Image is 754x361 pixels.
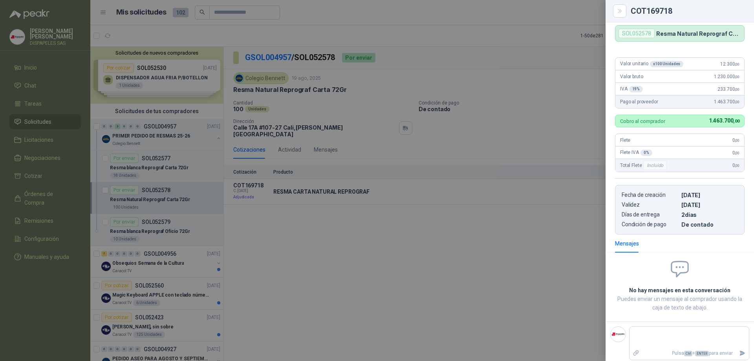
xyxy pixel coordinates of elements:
[615,239,639,248] div: Mensajes
[620,161,668,170] span: Total Flete
[732,163,739,168] span: 0
[735,151,739,155] span: ,00
[714,74,739,79] span: 1.230.000
[615,286,745,295] h2: No hay mensajes en esta conversación
[622,211,678,218] p: Días de entrega
[629,86,643,92] div: 19 %
[735,138,739,143] span: ,00
[735,62,739,66] span: ,00
[681,211,738,218] p: 2 dias
[641,150,652,156] div: 0 %
[615,6,624,16] button: Close
[643,346,736,360] p: Pulsa + para enviar
[643,161,667,170] div: Incluido
[714,99,739,104] span: 1.463.700
[709,117,739,124] span: 1.463.700
[611,327,626,342] img: Company Logo
[684,351,692,356] span: Ctrl
[620,99,658,104] span: Pago al proveedor
[681,192,738,198] p: [DATE]
[717,86,739,92] span: 233.700
[615,295,745,312] p: Puedes enviar un mensaje al comprador usando la caja de texto de abajo.
[735,75,739,79] span: ,00
[681,221,738,228] p: De contado
[681,202,738,208] p: [DATE]
[620,86,643,92] span: IVA
[622,192,678,198] p: Fecha de creación
[735,100,739,104] span: ,00
[620,137,630,143] span: Flete
[620,61,683,67] span: Valor unitario
[620,150,652,156] span: Flete IVA
[620,74,643,79] span: Valor bruto
[656,30,741,37] p: Resma Natural Reprograf Carta 72Gr
[622,221,678,228] p: Condición de pago
[736,346,749,360] button: Enviar
[732,137,739,143] span: 0
[620,119,665,124] p: Cobro al comprador
[630,346,643,360] label: Adjuntar archivos
[720,61,739,67] span: 12.300
[619,29,655,38] div: SOL052578
[631,7,745,15] div: COT169718
[735,87,739,92] span: ,00
[735,163,739,168] span: ,00
[733,119,739,124] span: ,00
[650,61,683,67] div: x 100 Unidades
[695,351,709,356] span: ENTER
[622,202,678,208] p: Validez
[732,150,739,156] span: 0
